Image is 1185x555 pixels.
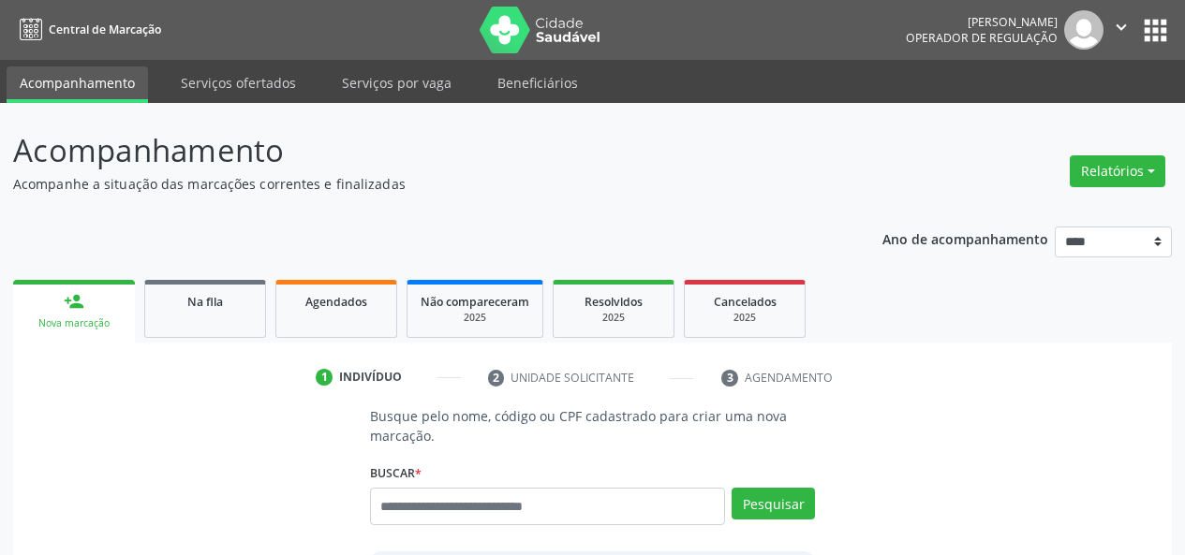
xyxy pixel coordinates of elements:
[168,66,309,99] a: Serviços ofertados
[370,406,816,445] p: Busque pelo nome, código ou CPF cadastrado para criar uma nova marcação.
[906,30,1058,46] span: Operador de regulação
[698,311,792,325] div: 2025
[187,294,223,310] span: Na fila
[1139,14,1172,47] button: apps
[567,311,660,325] div: 2025
[1104,10,1139,50] button: 
[13,127,824,174] p: Acompanhamento
[49,22,161,37] span: Central de Marcação
[316,369,333,386] div: 1
[64,291,84,312] div: person_add
[484,66,591,99] a: Beneficiários
[13,174,824,194] p: Acompanhe a situação das marcações correntes e finalizadas
[732,488,815,519] button: Pesquisar
[1064,10,1104,50] img: img
[421,311,529,325] div: 2025
[585,294,643,310] span: Resolvidos
[339,369,402,386] div: Indivíduo
[421,294,529,310] span: Não compareceram
[329,66,465,99] a: Serviços por vaga
[13,14,161,45] a: Central de Marcação
[714,294,777,310] span: Cancelados
[26,316,122,330] div: Nova marcação
[1070,155,1165,187] button: Relatórios
[882,226,1048,250] p: Ano de acompanhamento
[305,294,367,310] span: Agendados
[370,459,422,488] label: Buscar
[906,14,1058,30] div: [PERSON_NAME]
[7,66,148,103] a: Acompanhamento
[1111,17,1132,37] i: 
